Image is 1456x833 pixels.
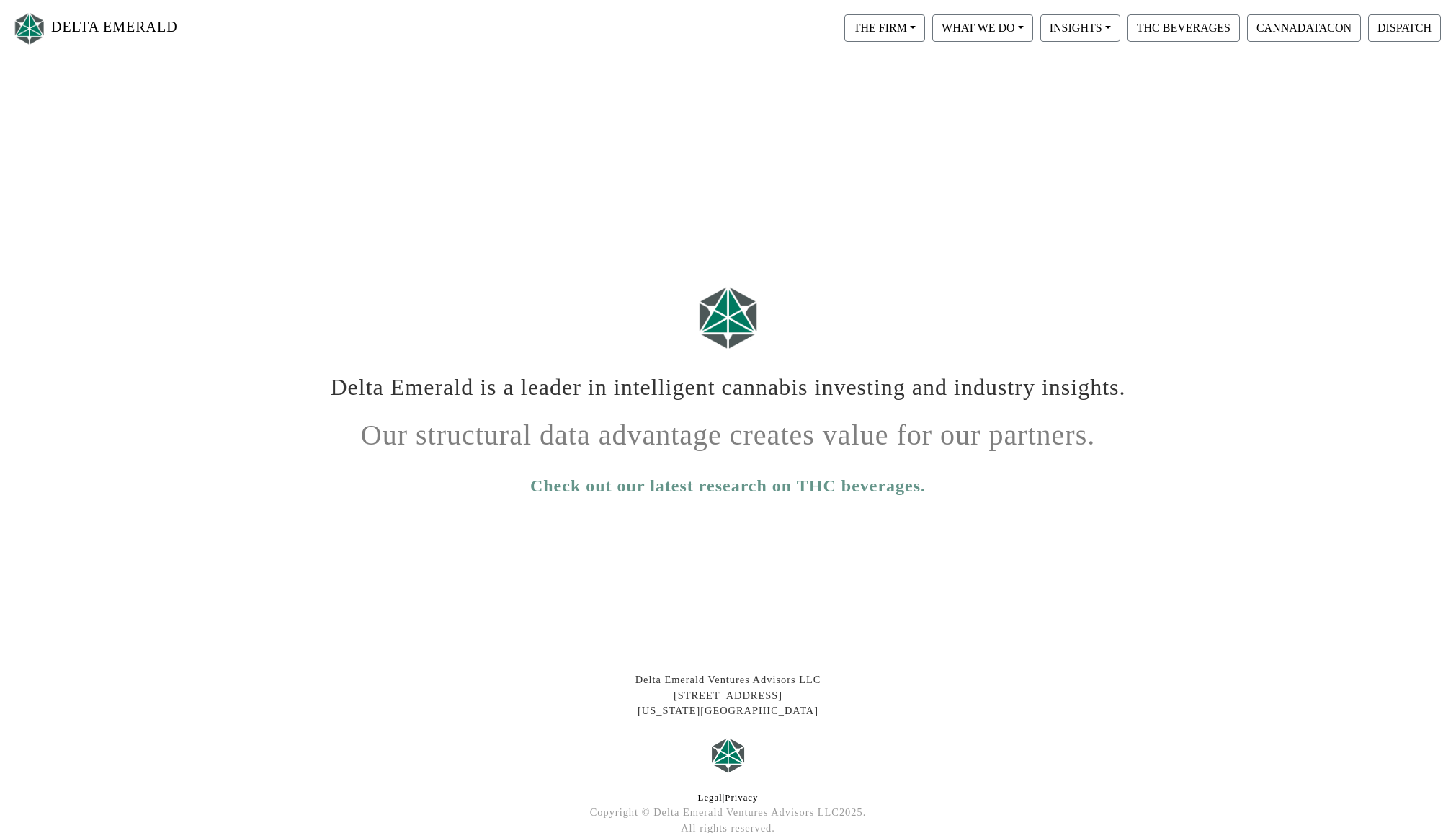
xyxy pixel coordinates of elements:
img: Logo [692,280,764,355]
a: Legal [698,793,723,803]
div: Copyright © Delta Emerald Ventures Advisors LLC 2025 . [318,805,1139,821]
h1: Our structural data advantage creates value for our partners. [329,407,1128,453]
button: THC BEVERAGES [1127,14,1240,42]
img: Logo [707,734,750,777]
a: DELTA EMERALD [12,6,178,51]
a: DISPATCH [1365,21,1444,33]
button: CANNADATACON [1247,14,1361,42]
div: | [318,791,1139,805]
div: Delta Emerald Ventures Advisors LLC [STREET_ADDRESS] [US_STATE][GEOGRAPHIC_DATA] [318,672,1139,719]
button: WHAT WE DO [932,14,1033,42]
img: Logo [12,9,48,48]
a: THC BEVERAGES [1124,21,1243,33]
a: Privacy [725,793,758,803]
button: THE FIRM [844,14,925,42]
h1: Delta Emerald is a leader in intelligent cannabis investing and industry insights. [329,362,1128,401]
a: CANNADATACON [1243,21,1365,33]
a: Check out our latest research on THC beverages. [530,473,926,499]
button: DISPATCH [1368,14,1441,42]
button: INSIGHTS [1040,14,1120,42]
